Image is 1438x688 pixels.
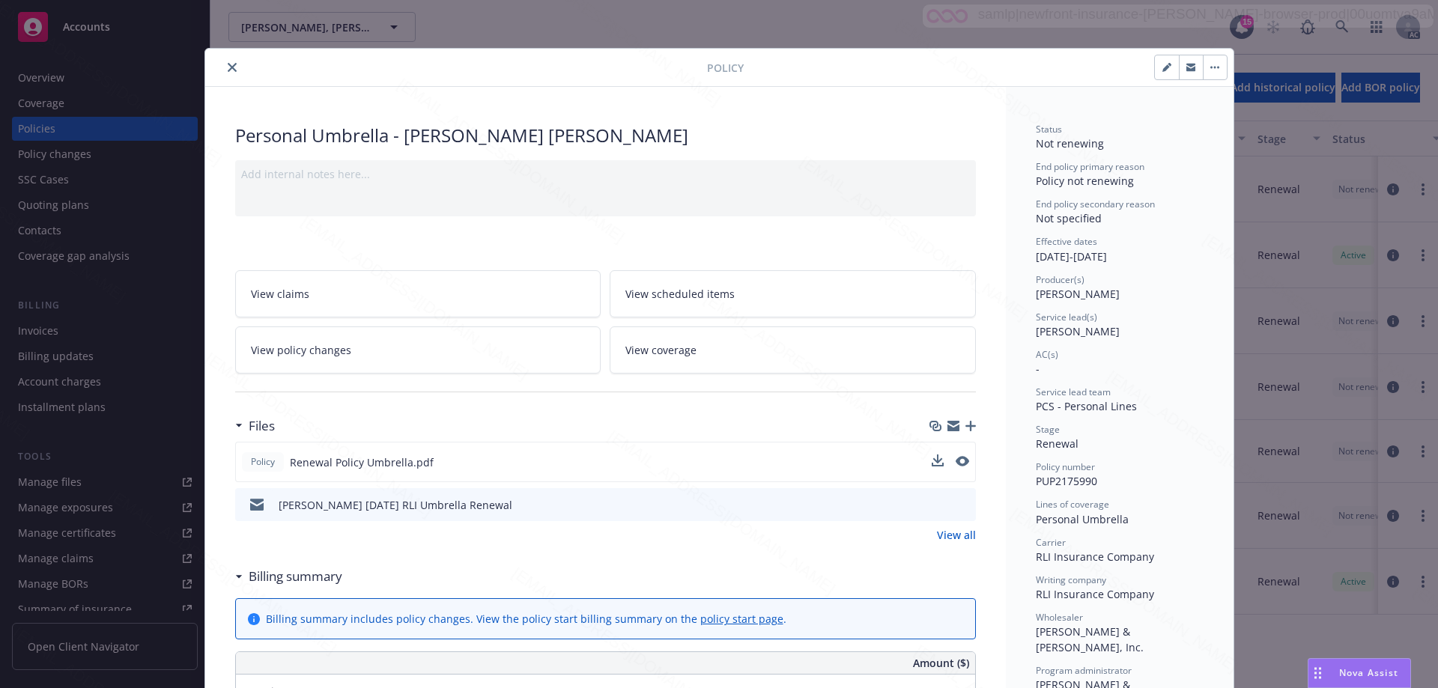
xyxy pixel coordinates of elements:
[932,454,944,466] button: download file
[932,497,944,513] button: download file
[1036,624,1144,654] span: [PERSON_NAME] & [PERSON_NAME], Inc.
[1036,512,1129,526] span: Personal Umbrella
[707,60,744,76] span: Policy
[1036,423,1060,436] span: Stage
[937,527,976,543] a: View all
[1036,498,1109,511] span: Lines of coverage
[1036,160,1144,173] span: End policy primary reason
[1036,550,1154,564] span: RLI Insurance Company
[610,326,976,374] a: View coverage
[241,166,970,182] div: Add internal notes here...
[1036,235,1204,264] div: [DATE] - [DATE]
[1308,659,1327,687] div: Drag to move
[1036,273,1084,286] span: Producer(s)
[290,454,434,470] span: Renewal Policy Umbrella.pdf
[1036,474,1097,488] span: PUP2175990
[700,612,783,626] a: policy start page
[235,123,976,148] div: Personal Umbrella - [PERSON_NAME] [PERSON_NAME]
[1036,123,1062,136] span: Status
[235,567,342,586] div: Billing summary
[1036,587,1154,601] span: RLI Insurance Company
[1036,235,1097,248] span: Effective dates
[235,326,601,374] a: View policy changes
[279,497,512,513] div: [PERSON_NAME] [DATE] RLI Umbrella Renewal
[610,270,976,317] a: View scheduled items
[1036,362,1040,376] span: -
[249,416,275,436] h3: Files
[249,567,342,586] h3: Billing summary
[1036,436,1078,451] span: Renewal
[1308,658,1411,688] button: Nova Assist
[1036,348,1058,361] span: AC(s)
[956,497,970,513] button: preview file
[266,611,786,627] div: Billing summary includes policy changes. View the policy start billing summary on the .
[1036,460,1095,473] span: Policy number
[932,454,944,470] button: download file
[248,455,278,469] span: Policy
[235,416,275,436] div: Files
[1036,136,1104,150] span: Not renewing
[1036,386,1111,398] span: Service lead team
[1036,536,1066,549] span: Carrier
[1036,573,1106,586] span: Writing company
[956,454,969,470] button: preview file
[1036,611,1083,624] span: Wholesaler
[1036,311,1097,323] span: Service lead(s)
[1036,174,1134,188] span: Policy not renewing
[1036,324,1120,338] span: [PERSON_NAME]
[625,342,697,358] span: View coverage
[1036,198,1155,210] span: End policy secondary reason
[1036,664,1132,677] span: Program administrator
[1339,666,1398,679] span: Nova Assist
[1036,287,1120,301] span: [PERSON_NAME]
[1036,399,1137,413] span: PCS - Personal Lines
[223,58,241,76] button: close
[625,286,735,302] span: View scheduled items
[1036,211,1102,225] span: Not specified
[235,270,601,317] a: View claims
[251,286,309,302] span: View claims
[251,342,351,358] span: View policy changes
[956,456,969,466] button: preview file
[913,655,969,671] span: Amount ($)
